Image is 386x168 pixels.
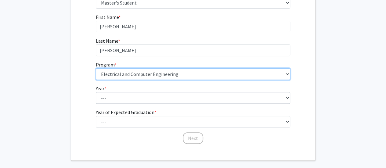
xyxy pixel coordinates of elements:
[5,141,26,163] iframe: Chat
[96,85,106,92] label: Year
[96,38,118,44] span: Last Name
[96,109,156,116] label: Year of Expected Graduation
[183,132,203,144] button: Next
[96,14,119,20] span: First Name
[96,61,117,68] label: Program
